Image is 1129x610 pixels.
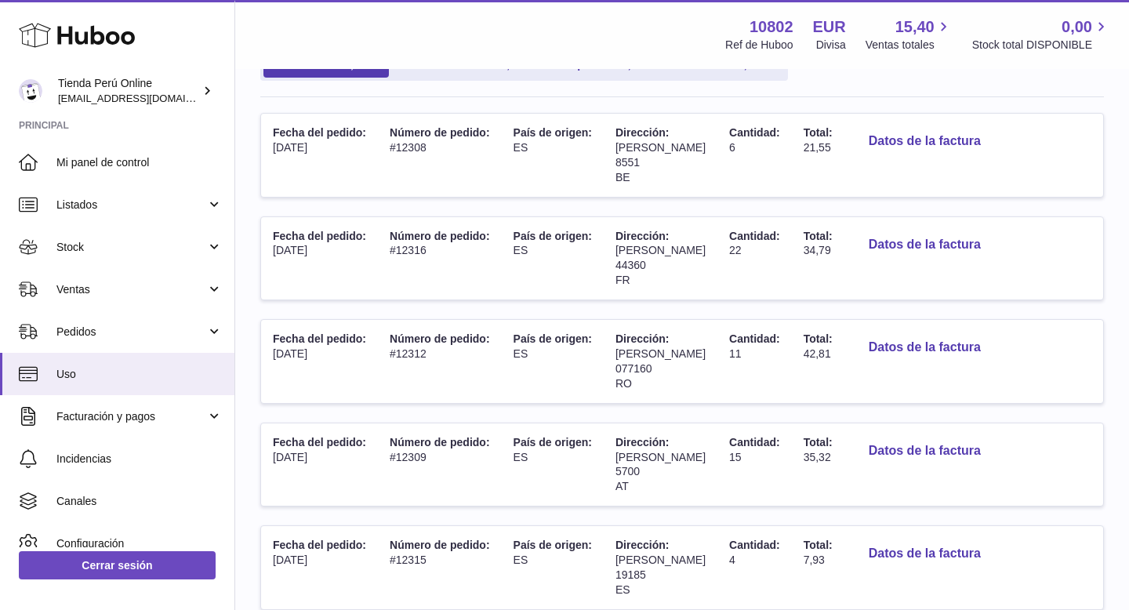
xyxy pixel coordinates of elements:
[378,423,502,507] td: #12309
[729,539,780,551] span: Cantidad:
[615,451,706,463] span: [PERSON_NAME]
[615,480,629,492] span: AT
[378,114,502,197] td: #12308
[1062,16,1092,38] span: 0,00
[261,217,378,300] td: [DATE]
[725,38,793,53] div: Ref de Huboo
[615,568,646,581] span: 19185
[615,274,630,286] span: FR
[729,230,780,242] span: Cantidad:
[56,198,206,212] span: Listados
[273,126,366,139] span: Fecha del pedido:
[56,452,223,467] span: Incidencias
[502,217,604,300] td: ES
[615,259,646,271] span: 44360
[804,539,833,551] span: Total:
[502,423,604,507] td: ES
[56,155,223,170] span: Mi panel de control
[273,539,366,551] span: Fecha del pedido:
[56,494,223,509] span: Canales
[615,583,630,596] span: ES
[729,436,780,448] span: Cantidad:
[856,125,993,158] button: Datos de la factura
[58,92,231,104] span: [EMAIL_ADDRESS][DOMAIN_NAME]
[804,126,833,139] span: Total:
[615,230,669,242] span: Dirección:
[56,325,206,339] span: Pedidos
[19,79,42,103] img: contacto@tiendaperuonline.com
[717,217,792,300] td: 22
[502,114,604,197] td: ES
[750,16,793,38] strong: 10802
[261,114,378,197] td: [DATE]
[390,332,490,345] span: Número de pedido:
[56,282,206,297] span: Ventas
[514,126,592,139] span: País de origen:
[261,320,378,403] td: [DATE]
[615,436,669,448] span: Dirección:
[717,526,792,609] td: 4
[729,126,780,139] span: Cantidad:
[56,536,223,551] span: Configuración
[615,156,640,169] span: 8551
[378,320,502,403] td: #12312
[615,332,669,345] span: Dirección:
[813,16,846,38] strong: EUR
[615,126,669,139] span: Dirección:
[502,320,604,403] td: ES
[615,465,640,477] span: 5700
[856,435,993,467] button: Datos de la factura
[615,539,669,551] span: Dirección:
[273,436,366,448] span: Fecha del pedido:
[804,244,831,256] span: 34,79
[615,377,632,390] span: RO
[56,367,223,382] span: Uso
[502,526,604,609] td: ES
[717,320,792,403] td: 11
[514,436,592,448] span: País de origen:
[816,38,846,53] div: Divisa
[729,332,780,345] span: Cantidad:
[856,538,993,570] button: Datos de la factura
[615,171,630,183] span: BE
[804,436,833,448] span: Total:
[717,114,792,197] td: 6
[390,230,490,242] span: Número de pedido:
[390,539,490,551] span: Número de pedido:
[972,38,1110,53] span: Stock total DISPONIBLE
[804,554,825,566] span: 7,93
[856,332,993,364] button: Datos de la factura
[972,16,1110,53] a: 0,00 Stock total DISPONIBLE
[261,526,378,609] td: [DATE]
[804,230,833,242] span: Total:
[804,451,831,463] span: 35,32
[717,423,792,507] td: 15
[615,347,706,360] span: [PERSON_NAME]
[514,539,592,551] span: País de origen:
[514,332,592,345] span: País de origen:
[514,230,592,242] span: País de origen:
[804,332,833,345] span: Total:
[804,347,831,360] span: 42,81
[19,551,216,579] a: Cerrar sesión
[615,244,706,256] span: [PERSON_NAME]
[56,240,206,255] span: Stock
[615,141,706,154] span: [PERSON_NAME]
[56,409,206,424] span: Facturación y pagos
[866,16,953,53] a: 15,40 Ventas totales
[856,229,993,261] button: Datos de la factura
[261,423,378,507] td: [DATE]
[615,554,706,566] span: [PERSON_NAME]
[390,126,490,139] span: Número de pedido:
[866,38,953,53] span: Ventas totales
[273,332,366,345] span: Fecha del pedido:
[615,362,652,375] span: 077160
[273,230,366,242] span: Fecha del pedido:
[378,526,502,609] td: #12315
[378,217,502,300] td: #12316
[390,436,490,448] span: Número de pedido:
[804,141,831,154] span: 21,55
[58,76,199,106] div: Tienda Perú Online
[895,16,935,38] span: 15,40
